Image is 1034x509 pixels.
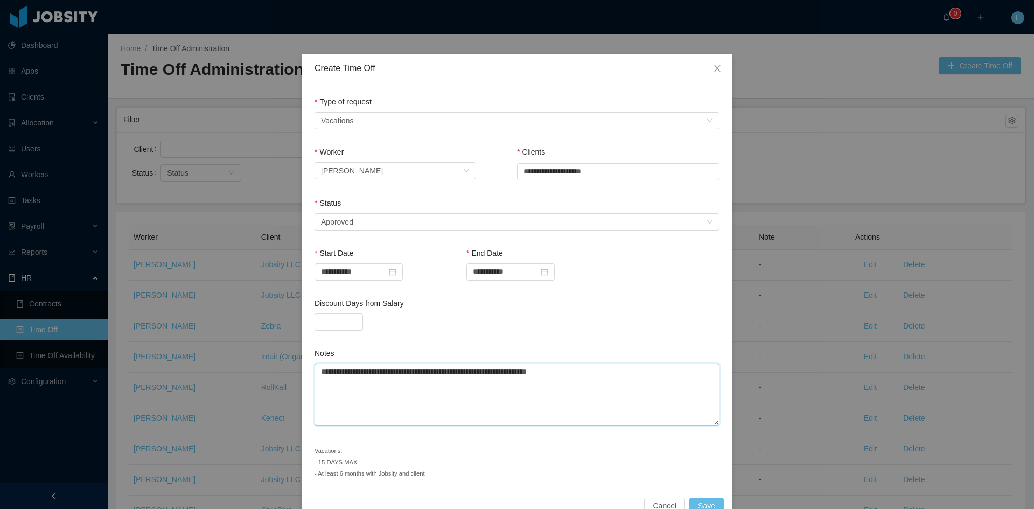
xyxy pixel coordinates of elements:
div: Create Time Off [315,62,719,74]
label: Discount Days from Salary [315,299,404,308]
textarea: Notes [315,364,719,426]
label: Start Date [315,249,353,257]
div: Approved [321,214,353,230]
input: Discount Days from Salary [315,314,362,330]
div: Jeiel Miguel Medeiros Lopes [321,163,383,179]
i: icon: calendar [389,268,396,276]
small: Vacations: - 15 DAYS MAX - At least 6 months with Jobsity and client [315,448,425,477]
button: Close [702,54,732,84]
label: Notes [315,349,334,358]
label: Type of request [315,97,372,106]
i: icon: calendar [541,268,548,276]
label: Clients [517,148,545,156]
div: Vacations [321,113,353,129]
label: End Date [466,249,503,257]
i: icon: close [713,64,722,73]
label: Worker [315,148,344,156]
label: Status [315,199,341,207]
